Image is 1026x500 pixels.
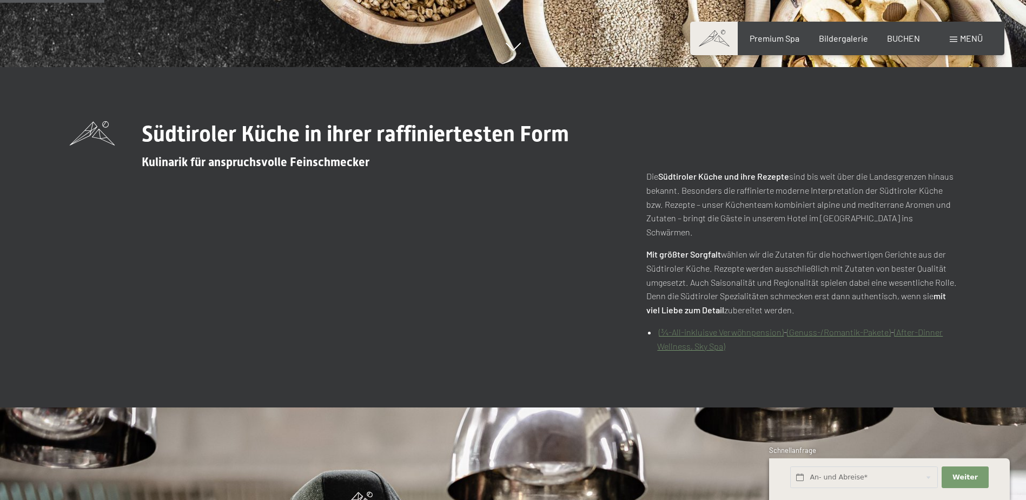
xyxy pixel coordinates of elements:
[142,155,369,169] span: Kulinarik für anspruchsvolle Feinschmecker
[819,33,868,43] a: Bildergalerie
[658,171,789,181] strong: Südtiroler Küche und ihre Rezepte
[769,446,816,455] span: Schnellanfrage
[887,33,920,43] a: BUCHEN
[646,291,946,315] strong: mit viel Liebe zum Detail
[142,121,569,147] span: Südtiroler Küche in ihrer raffiniertesten Form
[787,327,891,337] a: (Genuss-/Romantik-Pakete)
[657,325,956,353] p: - -
[659,327,784,337] a: (¾-All-inkluisve Verwöhnpension)
[952,472,978,482] span: Weiter
[646,249,721,259] strong: Mit größter Sorgfalt
[960,33,983,43] span: Menü
[646,247,957,317] p: wählen wir die Zutaten für die hochwertigen Gerichte aus der Südtiroler Küche. Rezepte werden aus...
[657,327,943,351] a: (After-Dinner Wellness, Sky Spa)
[942,466,988,489] button: Weiter
[646,169,957,239] p: Die sind bis weit über die Landesgrenzen hinaus bekannt. Besonders die raffinierte moderne Interp...
[750,33,799,43] a: Premium Spa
